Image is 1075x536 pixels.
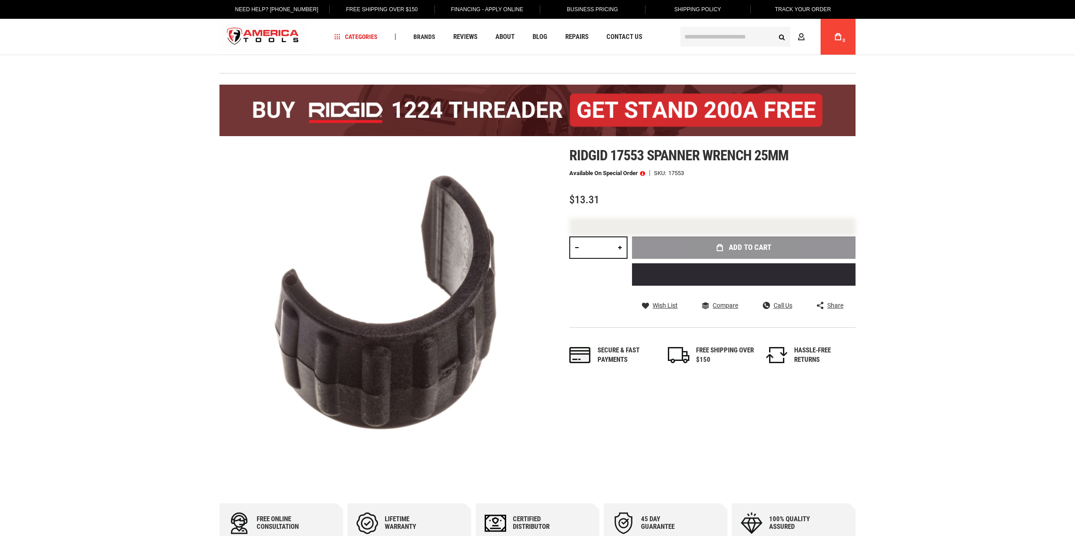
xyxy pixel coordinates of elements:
[774,302,792,309] span: Call Us
[533,34,547,40] span: Blog
[495,34,515,40] span: About
[331,31,382,43] a: Categories
[602,31,646,43] a: Contact Us
[653,302,678,309] span: Wish List
[654,170,668,176] strong: SKU
[491,31,519,43] a: About
[219,85,856,136] img: BOGO: Buy the RIDGID® 1224 Threader (26092), get the 92467 200A Stand FREE!
[449,31,482,43] a: Reviews
[794,346,852,365] div: HASSLE-FREE RETURNS
[702,301,738,309] a: Compare
[453,34,477,40] span: Reviews
[569,193,599,206] span: $13.31
[561,31,593,43] a: Repairs
[773,28,790,45] button: Search
[827,302,843,309] span: Share
[606,34,642,40] span: Contact Us
[713,302,738,309] span: Compare
[598,346,656,365] div: Secure & fast payments
[565,34,589,40] span: Repairs
[529,31,551,43] a: Blog
[641,515,695,531] div: 45 day Guarantee
[668,170,684,176] div: 17553
[219,20,306,54] img: America Tools
[642,301,678,309] a: Wish List
[385,515,439,531] div: Lifetime warranty
[219,20,306,54] a: store logo
[409,31,439,43] a: Brands
[569,147,788,164] span: Ridgid 17553 spanner wrench 25mm
[335,34,378,40] span: Categories
[513,515,567,531] div: Certified Distributor
[830,19,847,55] a: 0
[257,515,310,531] div: Free online consultation
[413,34,435,40] span: Brands
[569,170,645,176] p: Available on Special Order
[763,301,792,309] a: Call Us
[569,347,591,363] img: payments
[668,347,689,363] img: shipping
[219,147,537,465] img: main product photo
[674,6,721,13] span: Shipping Policy
[769,515,823,531] div: 100% quality assured
[766,347,787,363] img: returns
[843,38,845,43] span: 0
[696,346,754,365] div: FREE SHIPPING OVER $150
